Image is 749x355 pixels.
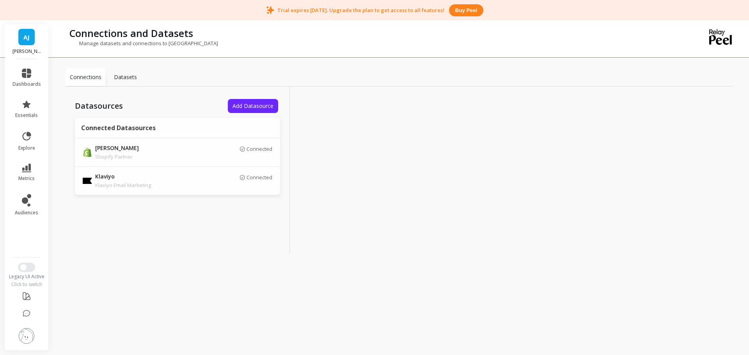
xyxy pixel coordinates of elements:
p: Klaviyo Email Marketing [95,181,204,189]
p: Datasources [75,101,123,111]
button: Switch to New UI [18,263,35,272]
img: api.klaviyo.svg [83,176,92,185]
img: api.shopify.svg [83,148,92,157]
p: [PERSON_NAME] [95,144,204,153]
span: explore [18,145,35,151]
p: Connected [247,146,272,152]
span: essentials [15,112,38,118]
img: profile picture [19,328,34,344]
p: Connected Datasources [81,124,156,132]
span: metrics [18,175,35,182]
p: Manage datasets and connections to [GEOGRAPHIC_DATA] [66,40,218,47]
p: Connected [247,174,272,180]
p: Connections and Datasets [69,26,193,40]
span: Add Datasource [233,102,273,110]
p: Trial expires [DATE]. Upgrade the plan to get access to all features! [277,7,444,14]
p: Artizan Joyeria [12,48,41,55]
button: Buy peel [449,4,483,16]
p: Datasets [114,73,137,81]
p: Shopify Partner [95,153,204,161]
p: Connections [70,73,101,81]
span: AJ [23,33,30,42]
p: Klaviyo [95,173,204,181]
span: audiences [15,210,38,216]
span: dashboards [12,81,41,87]
div: Legacy UI Active [5,274,49,280]
div: Click to switch [5,281,49,288]
button: Add Datasource [228,99,278,113]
